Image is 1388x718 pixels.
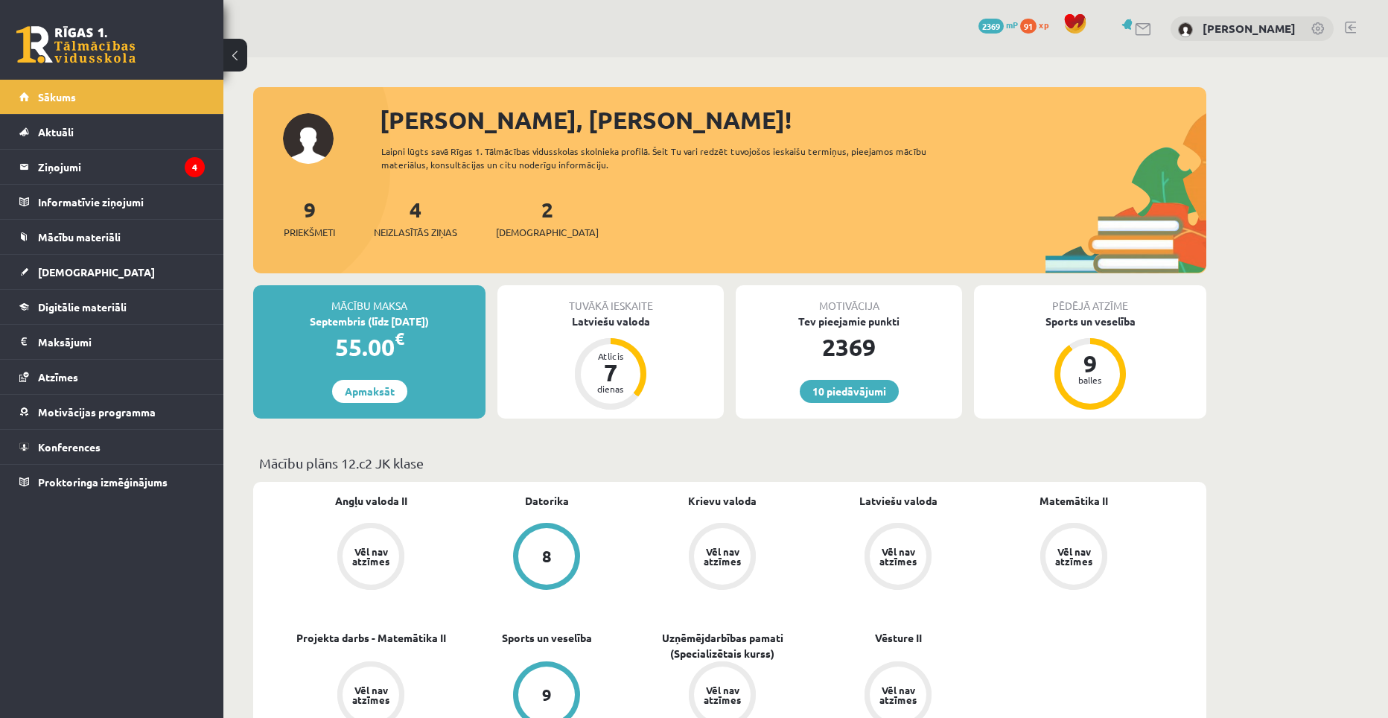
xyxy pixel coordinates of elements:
[736,285,962,314] div: Motivācija
[736,314,962,329] div: Tev pieejamie punkti
[374,225,457,240] span: Neizlasītās ziņas
[283,523,459,593] a: Vēl nav atzīmes
[978,19,1004,34] span: 2369
[877,547,919,566] div: Vēl nav atzīmes
[38,370,78,384] span: Atzīmes
[1040,493,1108,509] a: Matemātika II
[542,548,552,565] div: 8
[16,26,136,63] a: Rīgas 1. Tālmācības vidusskola
[38,265,155,279] span: [DEMOGRAPHIC_DATA]
[1068,352,1112,375] div: 9
[19,430,205,464] a: Konferences
[496,196,599,240] a: 2[DEMOGRAPHIC_DATA]
[875,630,922,646] a: Vēsture II
[19,80,205,114] a: Sākums
[588,360,633,384] div: 7
[877,685,919,705] div: Vēl nav atzīmes
[332,380,407,403] a: Apmaksāt
[542,687,552,703] div: 9
[1068,375,1112,384] div: balles
[284,225,335,240] span: Priekšmeti
[497,285,724,314] div: Tuvākā ieskaite
[19,360,205,394] a: Atzīmes
[859,493,937,509] a: Latviešu valoda
[335,493,407,509] a: Angļu valoda II
[253,314,486,329] div: Septembris (līdz [DATE])
[986,523,1162,593] a: Vēl nav atzīmes
[1039,19,1048,31] span: xp
[525,493,569,509] a: Datorika
[284,196,335,240] a: 9Priekšmeti
[497,314,724,412] a: Latviešu valoda Atlicis 7 dienas
[38,125,74,139] span: Aktuāli
[19,255,205,289] a: [DEMOGRAPHIC_DATA]
[974,285,1206,314] div: Pēdējā atzīme
[381,144,953,171] div: Laipni lūgts savā Rīgas 1. Tālmācības vidusskolas skolnieka profilā. Šeit Tu vari redzēt tuvojošo...
[19,150,205,184] a: Ziņojumi4
[38,90,76,104] span: Sākums
[38,325,205,359] legend: Maksājumi
[38,405,156,419] span: Motivācijas programma
[502,630,592,646] a: Sports un veselība
[19,465,205,499] a: Proktoringa izmēģinājums
[19,290,205,324] a: Digitālie materiāli
[800,380,899,403] a: 10 piedāvājumi
[810,523,986,593] a: Vēl nav atzīmes
[974,314,1206,329] div: Sports un veselība
[978,19,1018,31] a: 2369 mP
[38,230,121,244] span: Mācību materiāli
[588,352,633,360] div: Atlicis
[497,314,724,329] div: Latviešu valoda
[974,314,1206,412] a: Sports un veselība 9 balles
[688,493,757,509] a: Krievu valoda
[19,325,205,359] a: Maksājumi
[588,384,633,393] div: dienas
[634,523,810,593] a: Vēl nav atzīmes
[19,115,205,149] a: Aktuāli
[634,630,810,661] a: Uzņēmējdarbības pamati (Specializētais kurss)
[701,547,743,566] div: Vēl nav atzīmes
[296,630,446,646] a: Projekta darbs - Matemātika II
[374,196,457,240] a: 4Neizlasītās ziņas
[1178,22,1193,37] img: Rauls Sakne
[701,685,743,705] div: Vēl nav atzīmes
[736,329,962,365] div: 2369
[1020,19,1037,34] span: 91
[1203,21,1296,36] a: [PERSON_NAME]
[19,395,205,429] a: Motivācijas programma
[38,440,101,454] span: Konferences
[459,523,634,593] a: 8
[259,453,1200,473] p: Mācību plāns 12.c2 JK klase
[38,475,168,489] span: Proktoringa izmēģinājums
[1020,19,1056,31] a: 91 xp
[19,220,205,254] a: Mācību materiāli
[350,685,392,705] div: Vēl nav atzīmes
[38,300,127,314] span: Digitālie materiāli
[38,185,205,219] legend: Informatīvie ziņojumi
[185,157,205,177] i: 4
[496,225,599,240] span: [DEMOGRAPHIC_DATA]
[350,547,392,566] div: Vēl nav atzīmes
[19,185,205,219] a: Informatīvie ziņojumi
[1053,547,1095,566] div: Vēl nav atzīmes
[38,150,205,184] legend: Ziņojumi
[253,329,486,365] div: 55.00
[380,102,1206,138] div: [PERSON_NAME], [PERSON_NAME]!
[395,328,404,349] span: €
[1006,19,1018,31] span: mP
[253,285,486,314] div: Mācību maksa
